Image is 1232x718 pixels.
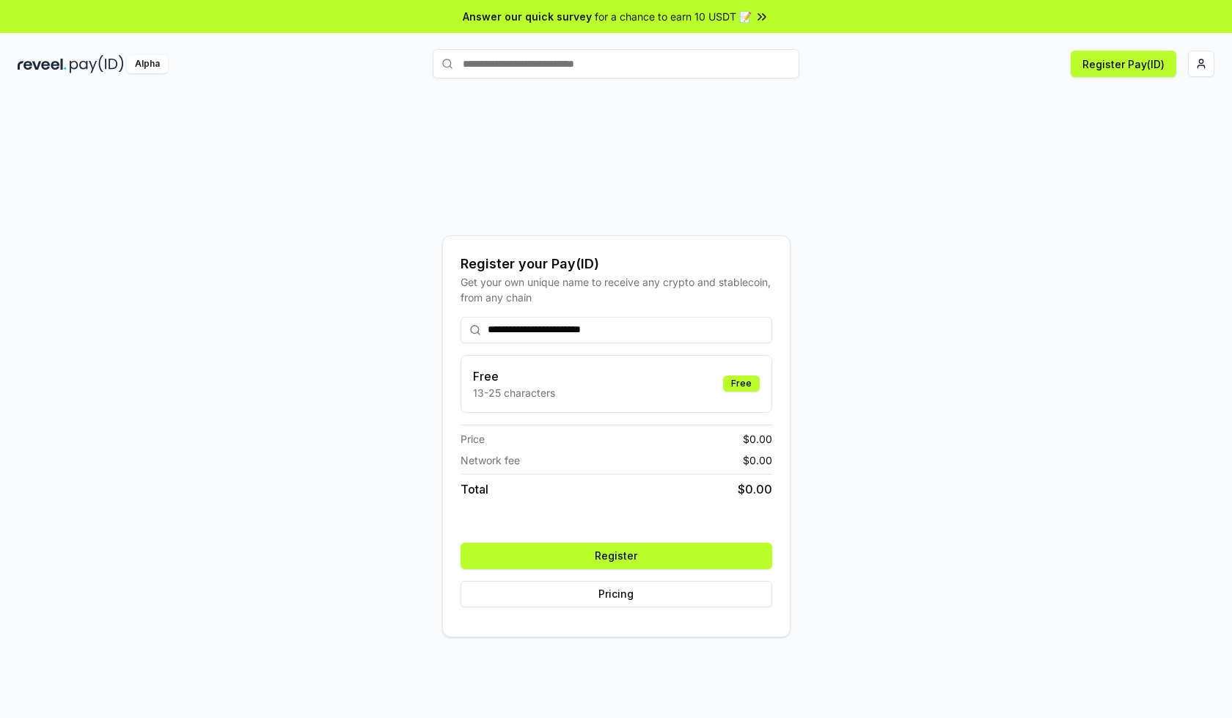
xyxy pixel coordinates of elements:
h3: Free [473,367,555,385]
span: $ 0.00 [743,453,772,468]
span: Answer our quick survey [463,9,592,24]
span: Total [461,480,488,498]
img: pay_id [70,55,124,73]
button: Register Pay(ID) [1071,51,1176,77]
div: Free [723,376,760,392]
div: Get your own unique name to receive any crypto and stablecoin, from any chain [461,274,772,305]
span: for a chance to earn 10 USDT 📝 [595,9,752,24]
p: 13-25 characters [473,385,555,400]
span: Network fee [461,453,520,468]
img: reveel_dark [18,55,67,73]
button: Register [461,543,772,569]
button: Pricing [461,581,772,607]
span: $ 0.00 [743,431,772,447]
div: Alpha [127,55,168,73]
div: Register your Pay(ID) [461,254,772,274]
span: $ 0.00 [738,480,772,498]
span: Price [461,431,485,447]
